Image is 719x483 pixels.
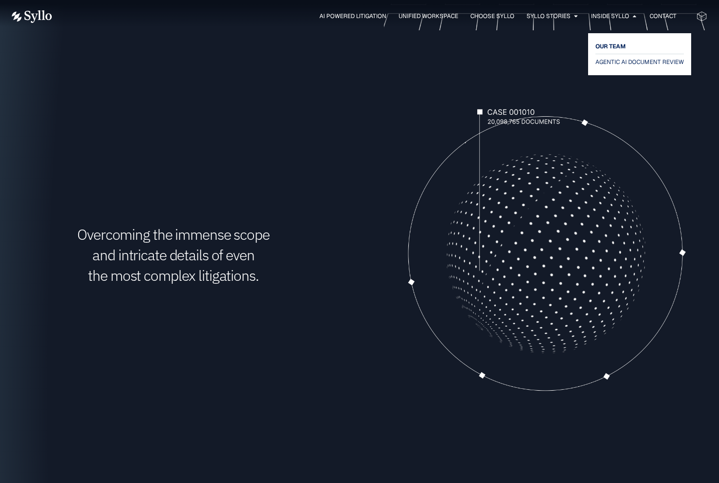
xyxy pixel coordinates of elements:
h1: Overcoming the immense scope and intricate details of even the most complex litigations. [12,224,335,286]
a: Unified Workspace [399,12,458,21]
a: Syllo Stories [527,12,571,21]
img: Vector [12,10,52,23]
a: Contact [650,12,677,21]
div: Menu Toggle [71,12,677,21]
span: OUR TEAM [595,41,626,52]
a: OUR TEAM [595,41,684,52]
nav: Menu [71,12,677,21]
a: Choose Syllo [470,12,514,21]
a: Inside Syllo [591,12,629,21]
a: AGENTIC AI DOCUMENT REVIEW [595,56,684,68]
a: AI Powered Litigation [319,12,386,21]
